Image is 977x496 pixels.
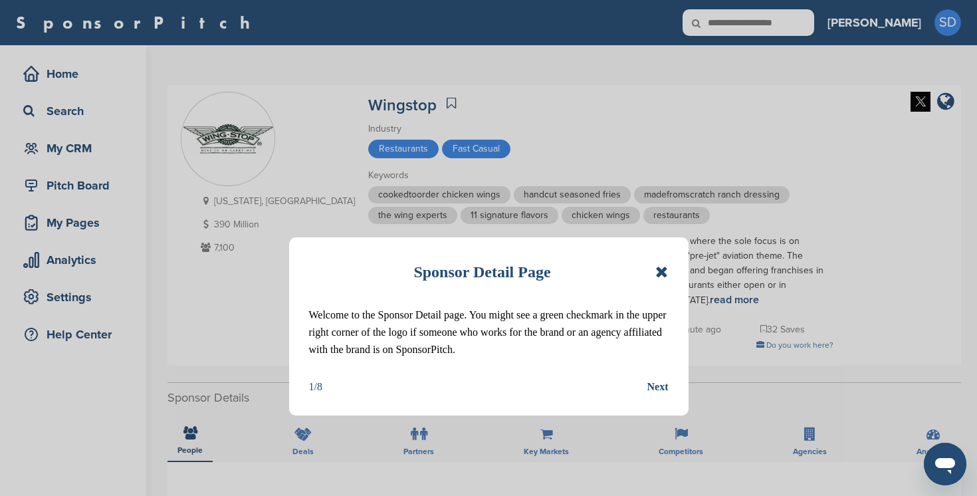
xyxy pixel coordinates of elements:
[647,378,669,396] button: Next
[924,443,966,485] iframe: Button to launch messaging window
[309,378,322,396] div: 1/8
[309,307,669,358] p: Welcome to the Sponsor Detail page. You might see a green checkmark in the upper right corner of ...
[413,257,550,287] h1: Sponsor Detail Page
